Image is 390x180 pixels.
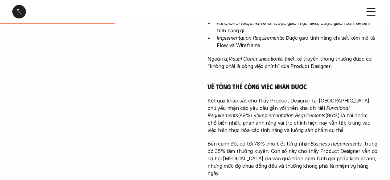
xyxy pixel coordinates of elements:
p: : Được giao mục tiêu, được giao luôn sẽ làm tính năng gì [217,19,378,34]
em: Functional Requirements [207,105,351,118]
em: Implementation Requirements [259,112,325,118]
p: Kết quả khảo sát cho thấy Product Designer tại [GEOGRAPHIC_DATA] chủ yếu nhận các yêu cầu gắn với... [207,97,378,134]
em: Visual Communication [228,56,279,62]
p: Bên cạnh đó, có tới 78% cho biết từng nhận , trong đó 35% làm thường xuyên. Con số này cho thấy P... [207,140,378,177]
h5: Về tổng thể công việc nhận được [207,82,378,91]
em: Implementation Requirements [217,35,283,41]
p: Ngoài ra, là thiết kế truyền thông thường được coi “không phải là công việc chính” của Product De... [207,55,378,70]
em: Business Requirements [310,141,361,147]
p: : Được giao tính năng chi tiết kèm mô tả Flow và Wireframe [217,34,378,49]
